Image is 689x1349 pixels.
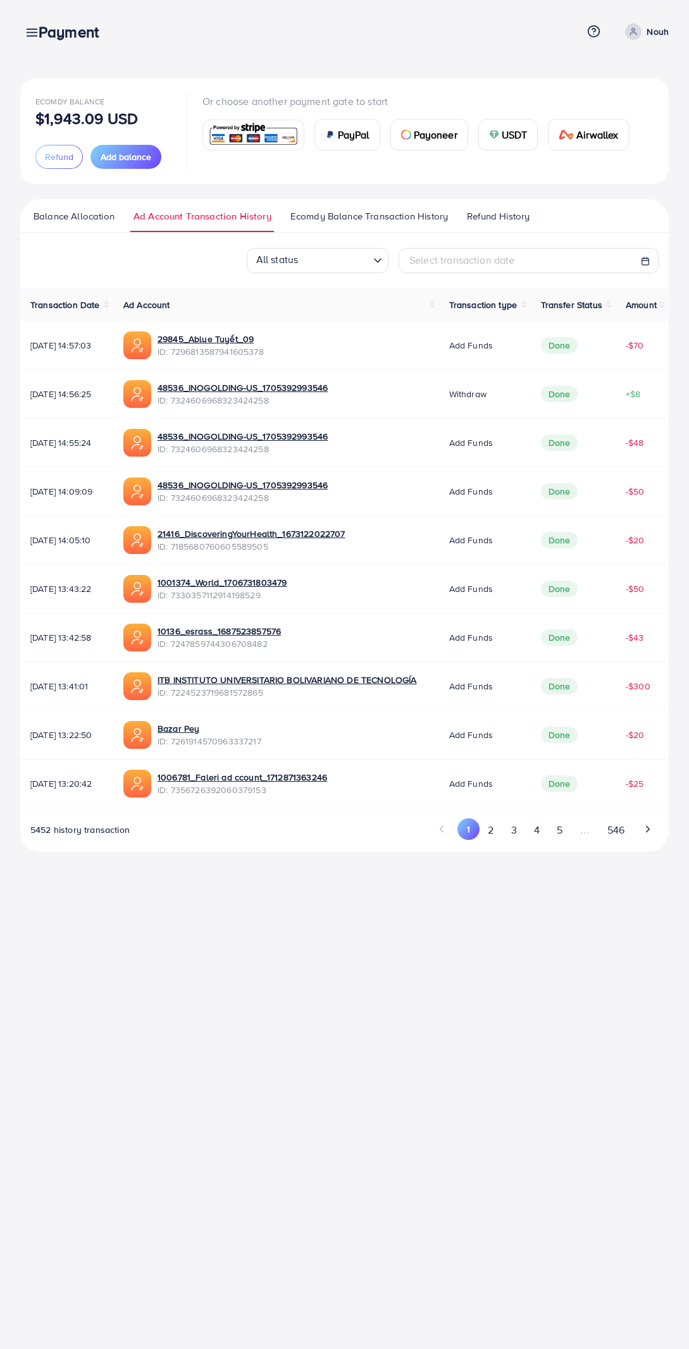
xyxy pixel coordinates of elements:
img: ic-ads-acc.e4c84228.svg [123,672,151,700]
button: Go to page 4 [525,818,548,842]
span: -$25 [626,777,644,790]
button: Go to next page [636,818,659,840]
a: Nouh [620,23,669,40]
iframe: Chat [635,1292,680,1340]
span: ID: 7324606968323424258 [158,443,328,455]
a: 21416_DiscoveringYourHealth_1673122022707 [158,527,345,540]
span: [DATE] 13:41:01 [30,680,103,693]
span: Done [541,581,578,597]
button: Go to page 1 [457,818,480,840]
span: Transfer Status [541,299,602,311]
img: ic-ads-acc.e4c84228.svg [123,624,151,651]
img: card [207,121,300,149]
img: ic-ads-acc.e4c84228.svg [123,721,151,749]
span: Refund History [467,209,530,223]
p: Or choose another payment gate to start [202,94,640,109]
span: -$300 [626,680,650,693]
span: Transaction Date [30,299,100,311]
span: ID: 7261914570963337217 [158,735,261,748]
a: 1001374_World_1706731803479 [158,576,287,589]
span: [DATE] 14:05:10 [30,534,103,546]
img: card [489,130,499,140]
button: Go to page 2 [480,818,502,842]
span: [DATE] 13:42:58 [30,631,103,644]
span: Done [541,727,578,743]
a: cardPayPal [314,119,380,151]
span: -$20 [626,729,645,741]
span: Ad Account [123,299,170,311]
span: Add funds [449,631,493,644]
img: ic-ads-acc.e4c84228.svg [123,770,151,798]
span: Select transaction date [409,253,515,267]
h3: Payment [39,23,109,41]
span: [DATE] 14:57:03 [30,339,103,352]
span: Add funds [449,339,493,352]
span: -$43 [626,631,644,644]
span: Withdraw [449,388,487,400]
span: Airwallex [576,127,618,142]
p: $1,943.09 USD [35,111,138,126]
a: 1006781_Faleri ad ccount_1712871363246 [158,771,327,784]
button: Add balance [90,145,161,169]
span: ID: 7324606968323424258 [158,394,328,407]
span: Balance Allocation [34,209,115,223]
span: Add funds [449,582,493,595]
span: Amount [626,299,657,311]
span: Done [541,775,578,792]
img: ic-ads-acc.e4c84228.svg [123,331,151,359]
div: Search for option [247,248,388,273]
span: Add balance [101,151,151,163]
span: [DATE] 13:43:22 [30,582,103,595]
span: Ecomdy Balance [35,96,104,107]
img: ic-ads-acc.e4c84228.svg [123,380,151,408]
span: -$20 [626,534,645,546]
span: Done [541,386,578,402]
span: Refund [45,151,73,163]
span: ID: 7247859744306708482 [158,638,281,650]
span: Payoneer [414,127,457,142]
button: Go to page 3 [502,818,525,842]
span: ID: 7330357112914198529 [158,589,287,601]
span: -$50 [626,582,645,595]
img: card [401,130,411,140]
span: Add funds [449,436,493,449]
button: Refund [35,145,83,169]
ul: Pagination [431,818,659,842]
span: -$48 [626,436,644,449]
input: Search for option [302,250,368,270]
a: 48536_INOGOLDING-US_1705392993546 [158,381,328,394]
span: ID: 7356726392060379153 [158,784,327,796]
button: Go to page 546 [599,818,633,842]
span: Add funds [449,729,493,741]
span: Done [541,532,578,548]
a: ITB INSTITUTO UNIVERSITARIO BOLIVARIANO DE TECNOLOGÍA [158,674,416,686]
span: [DATE] 14:09:09 [30,485,103,498]
span: ID: 7296813587941605378 [158,345,264,358]
a: Bazar Pey [158,722,261,735]
a: cardAirwallex [548,119,629,151]
span: Ecomdy Balance Transaction History [290,209,448,223]
span: Done [541,337,578,354]
img: ic-ads-acc.e4c84228.svg [123,429,151,457]
span: [DATE] 14:56:25 [30,388,103,400]
a: cardUSDT [478,119,538,151]
span: PayPal [338,127,369,142]
img: ic-ads-acc.e4c84228.svg [123,575,151,603]
img: ic-ads-acc.e4c84228.svg [123,477,151,505]
span: All status [254,249,301,270]
img: card [559,130,574,140]
span: Transaction type [449,299,518,311]
span: -$50 [626,485,645,498]
span: -$70 [626,339,644,352]
a: card [202,120,304,151]
span: USDT [502,127,528,142]
span: [DATE] 13:22:50 [30,729,103,741]
a: 48536_INOGOLDING-US_1705392993546 [158,479,328,491]
button: Go to page 5 [548,818,571,842]
span: Add funds [449,777,493,790]
span: Ad Account Transaction History [133,209,271,223]
span: ID: 7224523719681572865 [158,686,416,699]
span: Done [541,629,578,646]
span: [DATE] 14:55:24 [30,436,103,449]
span: Add funds [449,680,493,693]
